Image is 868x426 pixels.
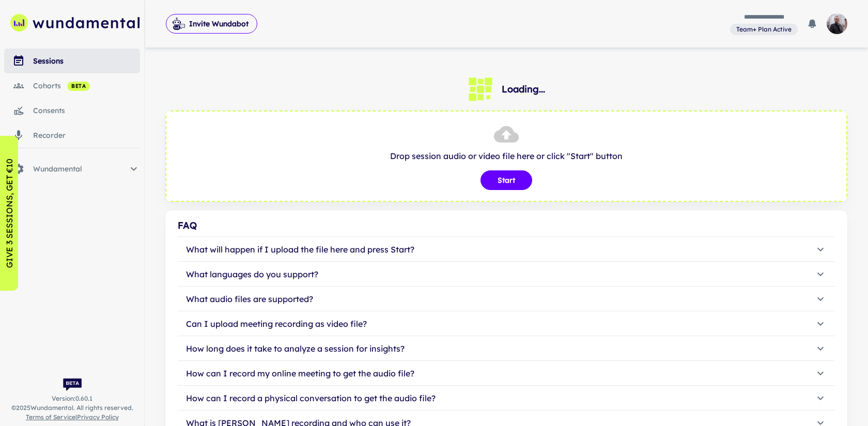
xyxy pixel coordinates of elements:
div: consents [33,105,140,116]
button: Start [481,170,532,190]
a: cohorts beta [4,73,140,98]
span: Version: 0.60.1 [52,394,92,403]
p: Drop session audio or video file here or click "Start" button [177,150,836,162]
a: consents [4,98,140,123]
button: How can I record my online meeting to get the audio file? [178,361,835,386]
p: Can I upload meeting recording as video file? [186,318,367,330]
button: How long does it take to analyze a session for insights? [178,336,835,361]
span: Invite Wundabot to record a meeting [166,13,257,34]
p: How long does it take to analyze a session for insights? [186,342,405,355]
a: Terms of Service [26,413,75,421]
a: View and manage your current plan and billing details. [730,23,798,36]
span: | [26,413,119,422]
p: GIVE 3 SESSIONS, GET €10 [3,159,16,268]
span: beta [67,82,90,90]
button: What languages do you support? [178,262,835,287]
div: recorder [33,130,140,141]
a: sessions [4,49,140,73]
p: What audio files are supported? [186,293,313,305]
div: sessions [33,55,140,67]
div: cohorts [33,80,140,91]
span: Team+ Plan Active [732,25,796,34]
img: photoURL [827,13,847,34]
button: What will happen if I upload the file here and press Start? [178,237,835,262]
span: Wundamental [33,163,128,175]
a: Privacy Policy [77,413,119,421]
div: FAQ [178,218,835,233]
button: What audio files are supported? [178,287,835,311]
button: Invite Wundabot [166,14,257,34]
button: How can I record a physical conversation to get the audio file? [178,386,835,411]
span: © 2025 Wundamental. All rights reserved. [11,403,133,413]
p: How can I record a physical conversation to get the audio file? [186,392,436,404]
h6: Loading... [502,82,545,97]
p: What will happen if I upload the file here and press Start? [186,243,414,256]
button: Can I upload meeting recording as video file? [178,311,835,336]
a: recorder [4,123,140,148]
p: What languages do you support? [186,268,318,280]
div: Wundamental [4,156,140,181]
p: How can I record my online meeting to get the audio file? [186,367,414,380]
span: View and manage your current plan and billing details. [730,24,798,34]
